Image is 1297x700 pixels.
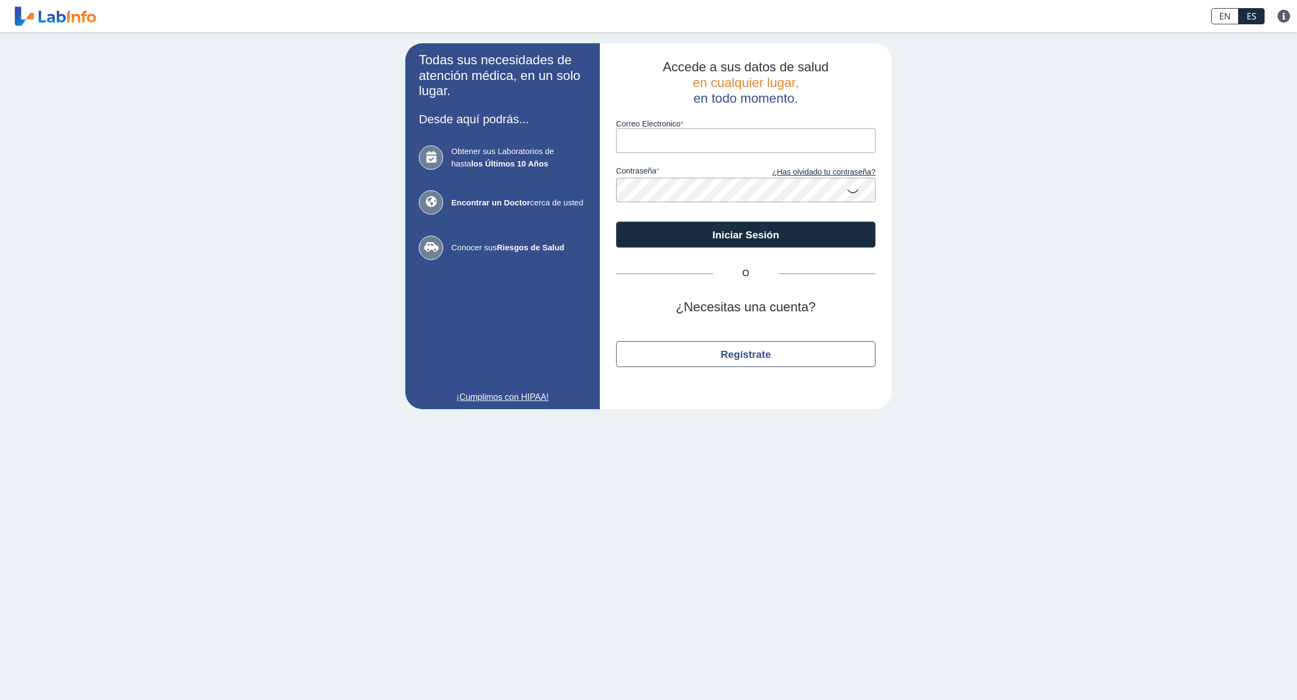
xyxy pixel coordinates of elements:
[663,59,829,74] span: Accede a sus datos de salud
[497,243,564,252] b: Riesgos de Salud
[471,159,549,168] b: los Últimos 10 Años
[746,166,875,178] a: ¿Has olvidado tu contraseña?
[616,119,875,128] label: Correo Electronico
[693,91,798,105] span: en todo momento.
[451,145,586,170] span: Obtener sus Laboratorios de hasta
[451,242,586,254] span: Conocer sus
[616,166,746,178] label: contraseña
[693,75,799,90] span: en cualquier lugar,
[419,52,586,99] h2: Todas sus necesidades de atención médica, en un solo lugar.
[419,112,586,126] h3: Desde aquí podrás...
[616,299,875,315] h2: ¿Necesitas una cuenta?
[713,267,778,280] span: O
[616,341,875,367] button: Regístrate
[1239,8,1265,24] a: ES
[1211,8,1239,24] a: EN
[451,197,586,209] span: cerca de usted
[616,222,875,248] button: Iniciar Sesión
[451,198,530,207] b: Encontrar un Doctor
[419,391,586,404] a: ¡Cumplimos con HIPAA!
